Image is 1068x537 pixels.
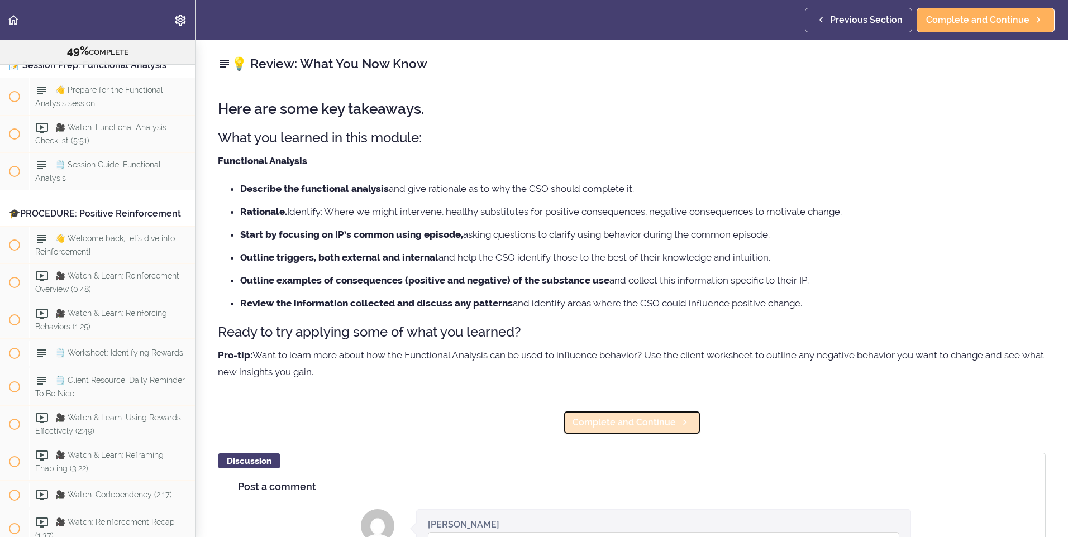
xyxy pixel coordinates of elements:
div: Discussion [218,453,280,468]
span: 🗒️ Worksheet: Identifying Rewards [55,348,183,357]
a: Previous Section [805,8,912,32]
span: 🎥 Watch: Codependency (2:17) [55,490,172,499]
h3: What you learned in this module: [218,128,1046,147]
li: asking questions to clarify using behavior during the common episode. [240,227,1046,242]
span: 👋 Welcome back, let's dive into Reinforcement! [35,234,175,256]
span: 🗒️ Session Guide: Functional Analysis [35,161,161,183]
p: Want to learn more about how the Functional Analysis can be used to influence behavior? Use the c... [218,347,1046,380]
strong: Review the information collected and discuss any patterns [240,298,513,309]
li: and collect this information specific to their IP. [240,273,1046,287]
a: Complete and Continue [917,8,1055,32]
li: and give rationale as to why the CSO should complete it. [240,181,1046,196]
li: and help the CSO identify those to the best of their knowledge and intuition. [240,250,1046,265]
span: 🎥 Watch & Learn: Reinforcement Overview (0:48) [35,271,179,293]
span: Previous Section [830,13,903,27]
strong: Outline examples of consequences (positive and negative) of the substance use [240,275,609,286]
div: COMPLETE [14,44,181,59]
span: 👋 Prepare for the Functional Analysis session [35,86,163,108]
strong: Functional Analysis [218,155,307,166]
h4: Post a comment [238,481,1026,492]
span: 🎥 Watch: Functional Analysis Checklist (5:51) [35,123,166,145]
div: [PERSON_NAME] [428,518,499,531]
h2: Here are some key takeaways. [218,101,1046,117]
span: Complete and Continue [926,13,1029,27]
svg: Back to course curriculum [7,13,20,27]
strong: Outline triggers, both external and internal [240,252,438,263]
span: Complete and Continue [573,416,676,429]
strong: Pro-tip: [218,349,252,361]
h2: 💡 Review: What You Now Know [218,54,1046,73]
svg: Settings Menu [174,13,187,27]
span: 🎥 Watch & Learn: Reinforcing Behaviors (1:25) [35,309,167,330]
a: Complete and Continue [563,410,701,435]
strong: Rationale. [240,206,287,217]
strong: Start by focusing on IP’s common using episode, [240,229,463,240]
li: and identify areas where the CSO could influence positive change. [240,296,1046,310]
span: 🗒️ Client Resource: Daily Reminder To Be Nice [35,376,185,397]
span: 49% [67,44,89,57]
span: 🎥 Watch & Learn: Reframing Enabling (3:22) [35,450,164,472]
li: Identify: Where we might intervene, healthy substitutes for positive consequences, negative conse... [240,204,1046,219]
h3: Ready to try applying some of what you learned? [218,323,1046,341]
span: 🎥 Watch & Learn: Using Rewards Effectively (2:49) [35,413,181,435]
strong: Describe the functional analysis [240,183,389,194]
